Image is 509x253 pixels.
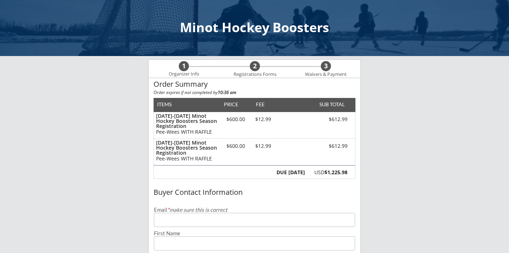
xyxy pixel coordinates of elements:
div: Minot Hockey Boosters [7,21,502,34]
div: $612.99 [307,117,348,122]
div: FEE [251,102,270,107]
div: DUE [DATE] [275,170,305,175]
div: $600.00 [220,143,251,149]
div: 3 [321,62,331,70]
div: $12.99 [251,117,275,122]
em: make sure this is correct [167,206,227,213]
div: Order Summary [154,80,355,88]
div: USD [309,170,348,175]
div: 1 [179,62,189,70]
div: Waivers & Payment [301,72,351,77]
div: Registrations Forms [230,72,280,77]
div: SUB TOTAL [317,102,345,107]
div: PRICE [220,102,242,107]
div: Pee-Wees WITH RAFFLE [156,129,217,134]
div: Order expires if not completed by [154,90,355,95]
div: $612.99 [307,143,348,149]
div: First Name [154,231,355,236]
div: 2 [250,62,260,70]
strong: 10:36 am [218,89,236,95]
strong: $1,225.98 [324,169,348,176]
div: $600.00 [220,117,251,122]
div: $12.99 [251,143,275,149]
div: Buyer Contact Information [154,188,355,196]
div: Organizer Info [164,71,204,77]
div: [DATE]-[DATE] Minot Hockey Boosters Season Registration [156,113,217,129]
div: Pee-Wees WITH RAFFLE [156,156,217,161]
div: Email [154,207,355,213]
div: [DATE]-[DATE] Minot Hockey Boosters Season Registration [156,140,217,155]
div: ITEMS [157,102,183,107]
